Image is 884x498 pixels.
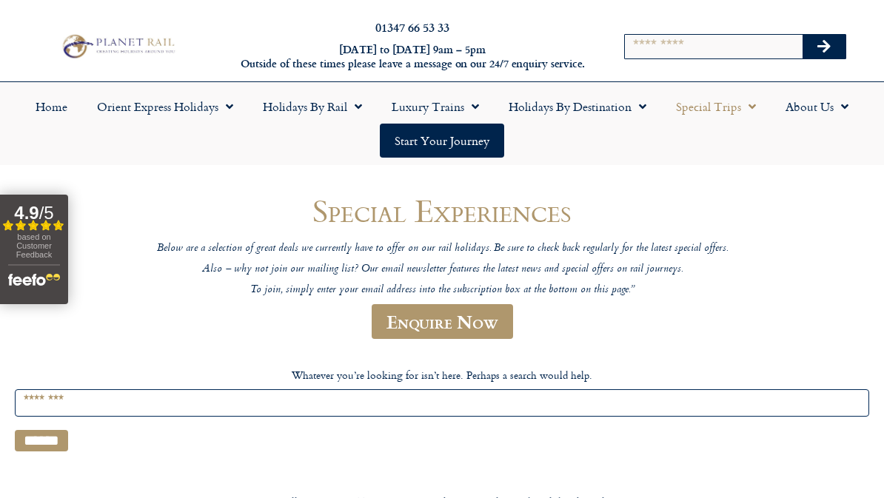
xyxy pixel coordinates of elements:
[375,18,449,36] a: 01347 66 53 33
[372,304,513,339] a: Enquire Now
[494,90,661,124] a: Holidays by Destination
[377,90,494,124] a: Luxury Trains
[15,367,869,383] p: Whatever you’re looking for isn’t here. Perhaps a search would help.
[82,90,248,124] a: Orient Express Holidays
[87,193,797,228] h1: Special Experiences
[58,32,178,61] img: Planet Rail Train Holidays Logo
[661,90,771,124] a: Special Trips
[248,90,377,124] a: Holidays by Rail
[87,263,797,277] p: Also – why not join our mailing list? Our email newsletter features the latest news and special o...
[380,124,504,158] a: Start your Journey
[239,43,586,70] h6: [DATE] to [DATE] 9am – 5pm Outside of these times please leave a message on our 24/7 enquiry serv...
[21,90,82,124] a: Home
[87,242,797,256] p: Below are a selection of great deals we currently have to offer on our rail holidays. Be sure to ...
[7,90,877,158] nav: Menu
[803,35,846,58] button: Search
[771,90,863,124] a: About Us
[87,283,797,297] p: To join, simply enter your email address into the subscription box at the bottom on this page.”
